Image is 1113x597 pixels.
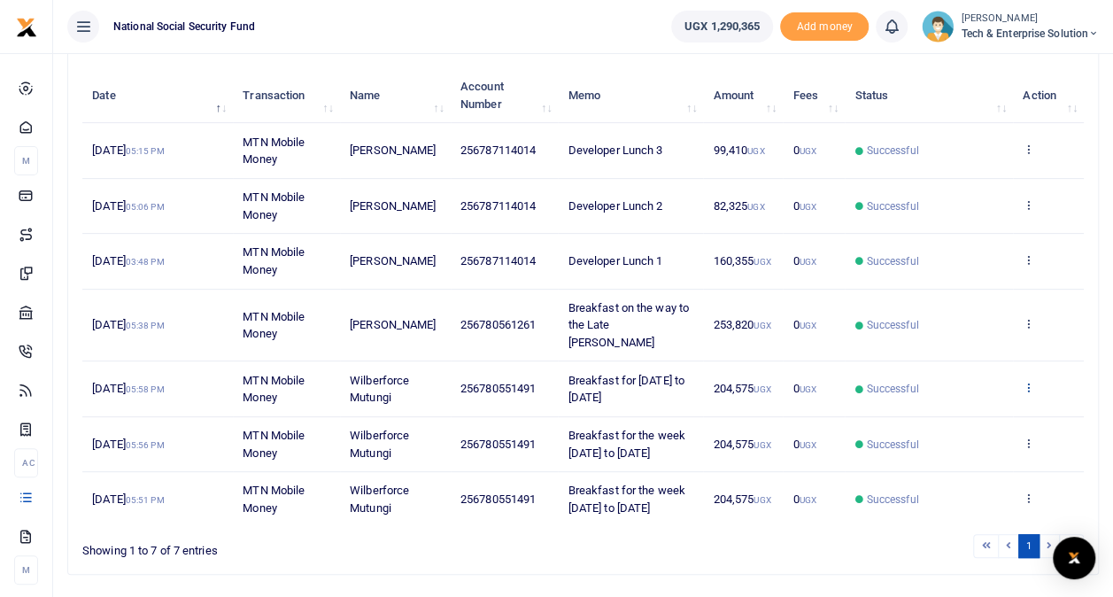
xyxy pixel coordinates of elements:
[558,68,703,123] th: Memo: activate to sort column ascending
[460,254,536,267] span: 256787114014
[243,310,305,341] span: MTN Mobile Money
[568,254,663,267] span: Developer Lunch 1
[568,143,663,157] span: Developer Lunch 3
[671,11,773,43] a: UGX 1,290,365
[568,484,685,515] span: Breakfast for the week [DATE] to [DATE]
[350,318,436,331] span: [PERSON_NAME]
[568,199,663,213] span: Developer Lunch 2
[451,68,559,123] th: Account Number: activate to sort column ascending
[754,384,770,394] small: UGX
[867,143,919,159] span: Successful
[340,68,451,123] th: Name: activate to sort column ascending
[16,17,37,38] img: logo-small
[126,257,165,267] small: 03:48 PM
[780,12,869,42] span: Add money
[233,68,340,123] th: Transaction: activate to sort column ascending
[792,382,815,395] span: 0
[243,190,305,221] span: MTN Mobile Money
[845,68,1013,123] th: Status: activate to sort column ascending
[714,438,771,451] span: 204,575
[243,374,305,405] span: MTN Mobile Money
[126,202,165,212] small: 05:06 PM
[800,146,816,156] small: UGX
[754,495,770,505] small: UGX
[350,484,409,515] span: Wilberforce Mutungi
[792,254,815,267] span: 0
[16,19,37,33] a: logo-small logo-large logo-large
[754,321,770,330] small: UGX
[922,11,1099,43] a: profile-user [PERSON_NAME] Tech & Enterprise Solution
[126,146,165,156] small: 05:15 PM
[747,146,764,156] small: UGX
[92,438,164,451] span: [DATE]
[792,318,815,331] span: 0
[568,301,689,349] span: Breakfast on the way to the Late [PERSON_NAME]
[350,429,409,460] span: Wilberforce Mutungi
[14,555,38,585] li: M
[754,440,770,450] small: UGX
[460,382,536,395] span: 256780551491
[714,382,771,395] span: 204,575
[684,18,760,35] span: UGX 1,290,365
[1053,537,1095,579] div: Open Intercom Messenger
[961,12,1099,27] small: [PERSON_NAME]
[792,438,815,451] span: 0
[460,318,536,331] span: 256780561261
[867,253,919,269] span: Successful
[714,492,771,506] span: 204,575
[714,199,765,213] span: 82,325
[714,143,765,157] span: 99,410
[800,440,816,450] small: UGX
[92,199,164,213] span: [DATE]
[350,254,436,267] span: [PERSON_NAME]
[92,318,164,331] span: [DATE]
[867,381,919,397] span: Successful
[800,321,816,330] small: UGX
[792,492,815,506] span: 0
[792,143,815,157] span: 0
[800,495,816,505] small: UGX
[243,245,305,276] span: MTN Mobile Money
[754,257,770,267] small: UGX
[664,11,780,43] li: Wallet ballance
[350,143,436,157] span: [PERSON_NAME]
[703,68,783,123] th: Amount: activate to sort column ascending
[14,448,38,477] li: Ac
[350,374,409,405] span: Wilberforce Mutungi
[126,321,165,330] small: 05:38 PM
[1013,68,1084,123] th: Action: activate to sort column ascending
[747,202,764,212] small: UGX
[126,495,165,505] small: 05:51 PM
[568,429,685,460] span: Breakfast for the week [DATE] to [DATE]
[82,68,233,123] th: Date: activate to sort column descending
[460,438,536,451] span: 256780551491
[126,440,165,450] small: 05:56 PM
[792,199,815,213] span: 0
[92,143,164,157] span: [DATE]
[867,492,919,508] span: Successful
[714,318,771,331] span: 253,820
[92,382,164,395] span: [DATE]
[867,317,919,333] span: Successful
[800,257,816,267] small: UGX
[350,199,436,213] span: [PERSON_NAME]
[14,146,38,175] li: M
[1018,534,1040,558] a: 1
[867,198,919,214] span: Successful
[92,254,164,267] span: [DATE]
[961,26,1099,42] span: Tech & Enterprise Solution
[922,11,954,43] img: profile-user
[800,384,816,394] small: UGX
[800,202,816,212] small: UGX
[243,429,305,460] span: MTN Mobile Money
[82,532,492,560] div: Showing 1 to 7 of 7 entries
[460,143,536,157] span: 256787114014
[460,199,536,213] span: 256787114014
[106,19,262,35] span: National Social Security Fund
[126,384,165,394] small: 05:58 PM
[867,437,919,453] span: Successful
[714,254,771,267] span: 160,355
[780,19,869,32] a: Add money
[568,374,684,405] span: Breakfast for [DATE] to [DATE]
[460,492,536,506] span: 256780551491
